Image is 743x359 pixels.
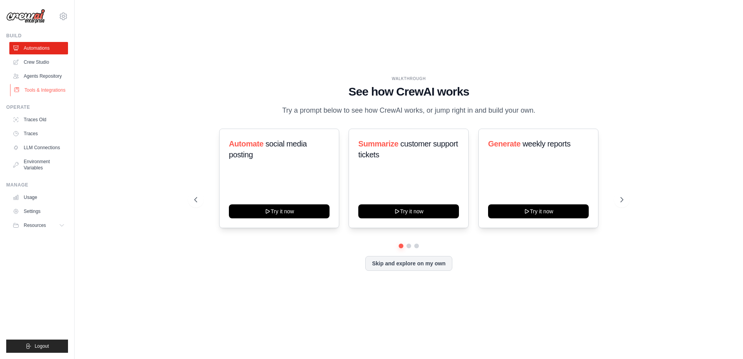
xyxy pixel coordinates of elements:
[9,113,68,126] a: Traces Old
[522,139,570,148] span: weekly reports
[6,182,68,188] div: Manage
[194,85,623,99] h1: See how CrewAI works
[9,141,68,154] a: LLM Connections
[9,42,68,54] a: Automations
[6,104,68,110] div: Operate
[24,222,46,228] span: Resources
[35,343,49,349] span: Logout
[229,204,330,218] button: Try it now
[9,219,68,232] button: Resources
[358,139,398,148] span: Summarize
[9,205,68,218] a: Settings
[9,70,68,82] a: Agents Repository
[365,256,452,271] button: Skip and explore on my own
[194,76,623,82] div: WALKTHROUGH
[6,9,45,24] img: Logo
[278,105,539,116] p: Try a prompt below to see how CrewAI works, or jump right in and build your own.
[6,340,68,353] button: Logout
[358,204,459,218] button: Try it now
[488,204,589,218] button: Try it now
[229,139,263,148] span: Automate
[229,139,307,159] span: social media posting
[9,127,68,140] a: Traces
[488,139,521,148] span: Generate
[9,191,68,204] a: Usage
[358,139,458,159] span: customer support tickets
[9,56,68,68] a: Crew Studio
[10,84,69,96] a: Tools & Integrations
[6,33,68,39] div: Build
[9,155,68,174] a: Environment Variables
